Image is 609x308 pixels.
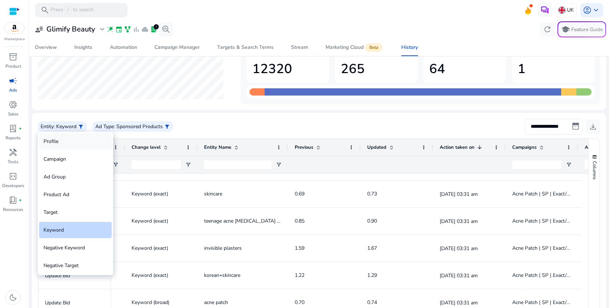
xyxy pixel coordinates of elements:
div: Keyword [39,222,112,238]
div: Profile [39,133,112,149]
div: Ad Group [39,169,112,185]
div: Product Ad [39,186,112,203]
div: Negative Keyword [39,240,112,256]
div: Campaign [39,151,112,167]
div: Target [39,204,112,220]
div: Negative Target [39,257,112,274]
